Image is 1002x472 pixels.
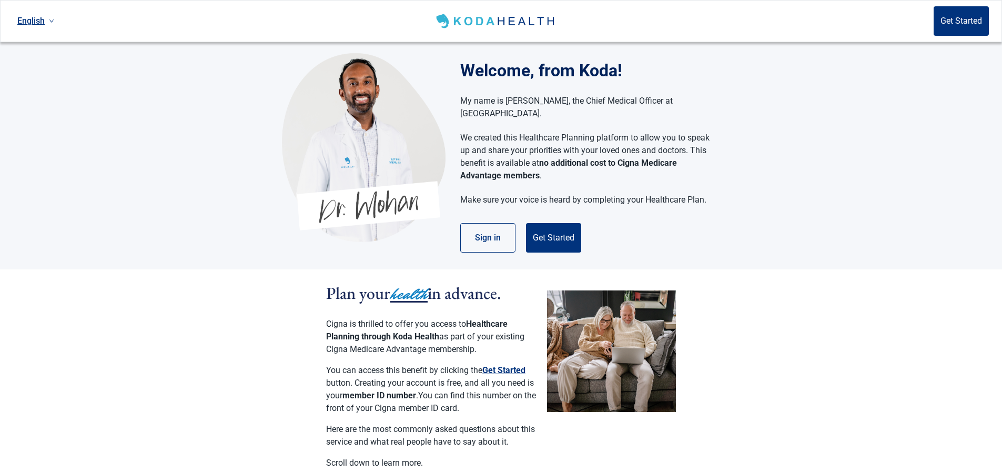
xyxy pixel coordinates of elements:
button: Get Started [526,223,581,253]
p: Scroll down to learn more. [326,457,537,469]
button: Get Started [934,6,989,36]
button: Get Started [482,364,525,377]
p: You can access this benefit by clicking the button. Creating your account is free, and all you ne... [326,364,537,415]
strong: member ID number [342,390,416,400]
p: Make sure your voice is heard by completing your Healthcare Plan. [460,194,710,206]
span: in advance. [428,282,501,304]
p: Here are the most commonly asked questions about this service and what real people have to say ab... [326,423,537,448]
span: Cigna is thrilled to offer you access to [326,319,466,329]
span: health [390,283,428,306]
h1: Welcome, from Koda! [460,58,721,83]
strong: no additional cost to Cigna Medicare Advantage members [460,158,677,180]
p: My name is [PERSON_NAME], the Chief Medical Officer at [GEOGRAPHIC_DATA]. [460,95,710,120]
img: Koda Health [282,53,446,242]
span: Plan your [326,282,390,304]
button: Sign in [460,223,515,253]
span: down [49,18,54,24]
img: Koda Health [434,13,559,29]
img: Couple planning their healthcare together [547,290,676,412]
a: Current language: English [13,12,58,29]
p: We created this Healthcare Planning platform to allow you to speak up and share your priorities w... [460,132,710,182]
